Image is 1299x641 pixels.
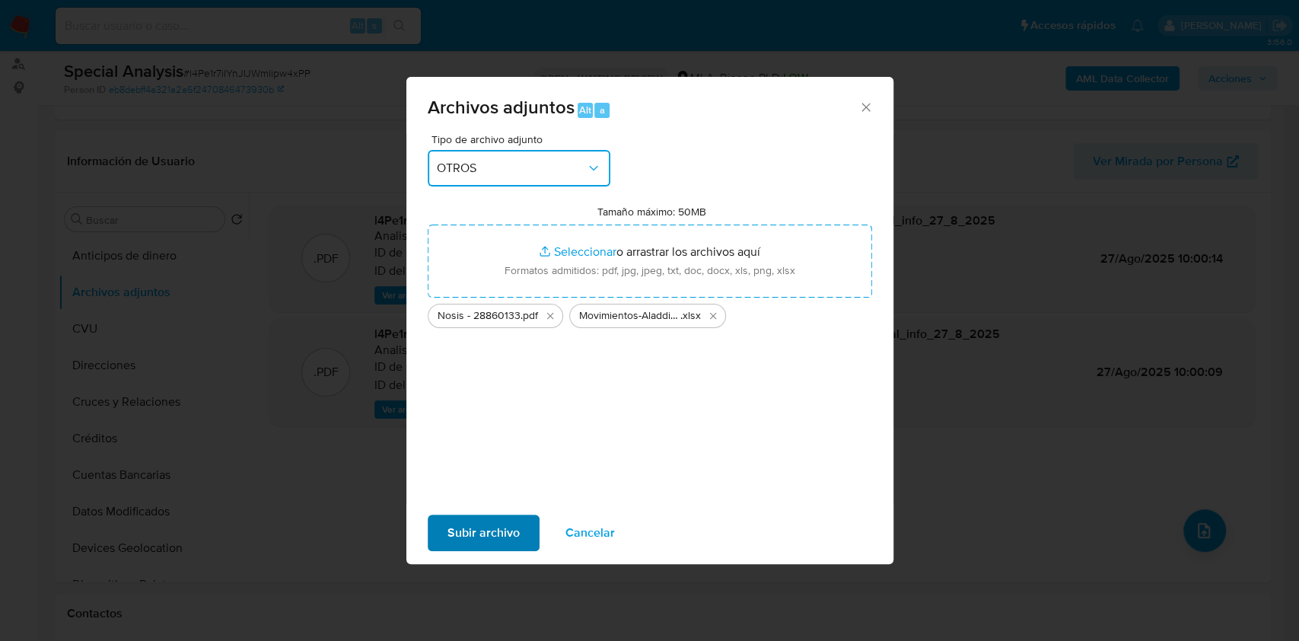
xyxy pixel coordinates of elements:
span: Archivos adjuntos [428,94,575,120]
span: Movimientos-Aladdin-v10_1 - 28860133 [579,308,680,324]
span: OTROS [437,161,586,176]
span: Nosis - 28860133 [438,308,521,324]
span: Alt [579,103,591,117]
button: Eliminar Movimientos-Aladdin-v10_1 - 28860133.xlsx [704,307,722,325]
span: .xlsx [680,308,701,324]
span: Subir archivo [447,516,520,550]
button: Cerrar [858,100,872,113]
button: Eliminar Nosis - 28860133.pdf [541,307,559,325]
button: Cancelar [546,515,635,551]
span: Tipo de archivo adjunto [431,134,614,145]
span: a [600,103,605,117]
ul: Archivos seleccionados [428,298,872,328]
button: Subir archivo [428,515,540,551]
span: Cancelar [565,516,615,550]
span: .pdf [521,308,538,324]
label: Tamaño máximo: 50MB [597,205,706,218]
button: OTROS [428,150,610,187]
